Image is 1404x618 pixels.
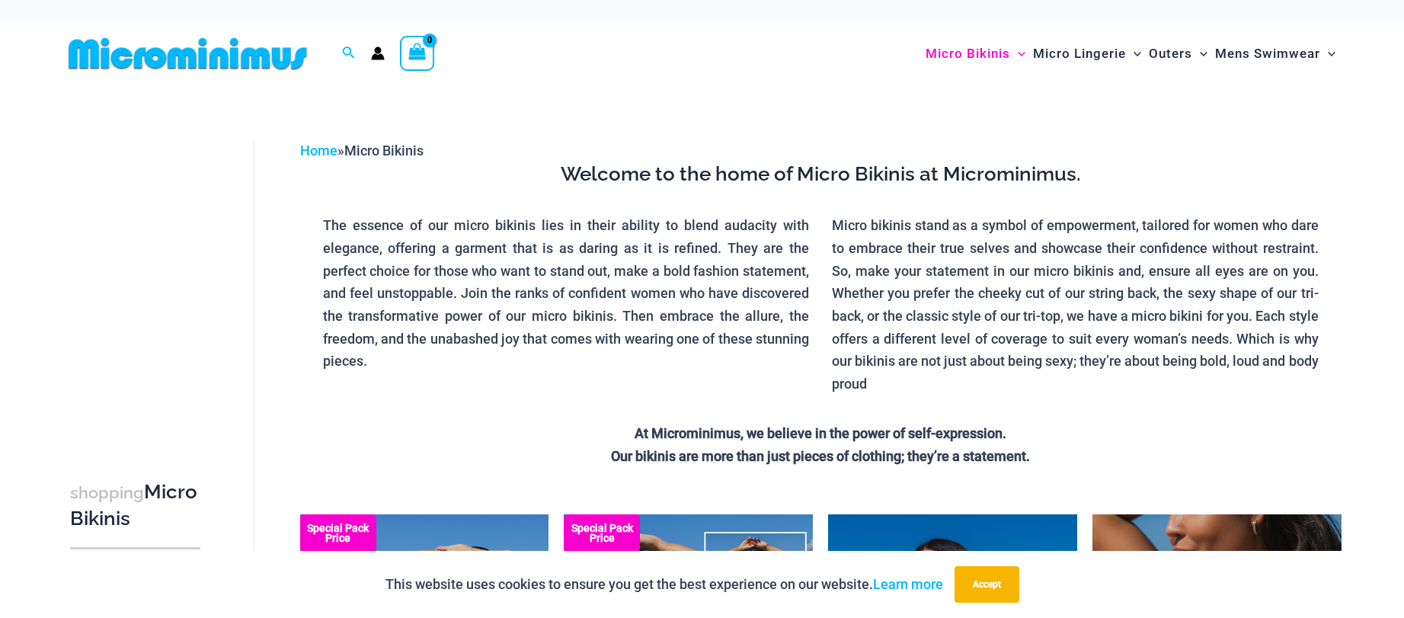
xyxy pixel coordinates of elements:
b: Special Pack Price [564,524,640,543]
button: Accept [955,566,1019,603]
iframe: TrustedSite Certified [70,127,207,432]
h3: Micro Bikinis [70,479,200,532]
strong: Our bikinis are more than just pieces of clothing; they’re a statement. [611,448,1030,464]
a: Home [300,142,337,159]
p: This website uses cookies to ensure you get the best experience on our website. [385,573,943,596]
a: OutersMenu ToggleMenu Toggle [1145,30,1211,77]
span: Micro Bikinis [926,34,1010,73]
h3: Welcome to the home of Micro Bikinis at Microminimus. [312,162,1330,187]
span: Menu Toggle [1192,34,1207,73]
span: Mens Swimwear [1215,34,1320,73]
a: Micro BikinisMenu ToggleMenu Toggle [922,30,1029,77]
a: Learn more [873,576,943,592]
img: MM SHOP LOGO FLAT [62,37,313,71]
span: shopping [70,483,144,502]
span: Micro Lingerie [1033,34,1126,73]
b: Special Pack Price [300,524,376,543]
a: Micro LingerieMenu ToggleMenu Toggle [1029,30,1145,77]
a: Account icon link [371,46,385,60]
span: Outers [1149,34,1192,73]
p: Micro bikinis stand as a symbol of empowerment, tailored for women who dare to embrace their true... [832,214,1319,395]
a: Mens SwimwearMenu ToggleMenu Toggle [1211,30,1339,77]
p: The essence of our micro bikinis lies in their ability to blend audacity with elegance, offering ... [323,214,810,373]
strong: At Microminimus, we believe in the power of self-expression. [635,425,1006,441]
span: » [300,142,424,159]
span: Menu Toggle [1320,34,1335,73]
span: Menu Toggle [1126,34,1141,73]
a: Search icon link [342,44,356,63]
span: Micro Bikinis [344,142,424,159]
span: Menu Toggle [1010,34,1025,73]
a: View Shopping Cart, empty [400,36,435,71]
nav: Site Navigation [919,28,1342,79]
